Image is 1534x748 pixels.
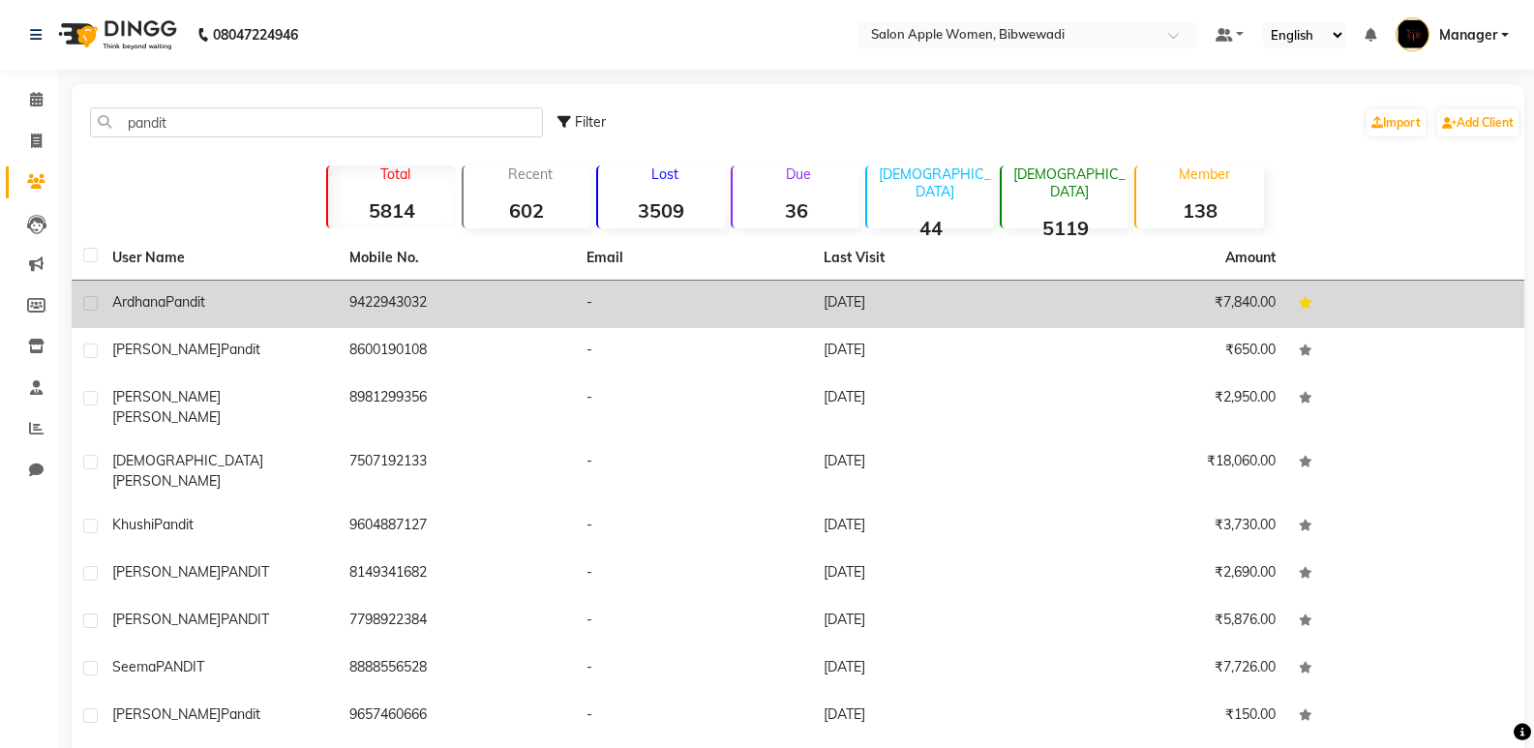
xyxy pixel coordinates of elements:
span: Filter [575,113,606,131]
span: [PERSON_NAME] [112,563,221,581]
p: [DEMOGRAPHIC_DATA] [875,165,994,200]
span: Manager [1439,25,1497,45]
td: [DATE] [812,503,1049,551]
strong: 36 [733,198,859,223]
strong: 5119 [1002,216,1128,240]
td: ₹150.00 [1050,693,1287,740]
td: ₹2,950.00 [1050,375,1287,439]
p: Due [737,165,859,183]
span: Ardhana [112,293,165,311]
span: Pandit [154,516,194,533]
td: - [575,281,812,328]
td: - [575,598,812,645]
td: - [575,439,812,503]
td: [DATE] [812,375,1049,439]
a: Import [1367,109,1426,136]
td: 7507192133 [338,439,575,503]
input: Search by Name/Mobile/Email/Code [90,107,543,137]
td: 9422943032 [338,281,575,328]
td: [DATE] [812,328,1049,375]
span: [PERSON_NAME] [112,341,221,358]
span: Seema [112,658,156,675]
th: Last Visit [812,236,1049,281]
p: Recent [471,165,590,183]
span: PANDIT [221,563,269,581]
td: [DATE] [812,598,1049,645]
th: Mobile No. [338,236,575,281]
td: ₹2,690.00 [1050,551,1287,598]
span: Pandit [165,293,205,311]
p: Lost [606,165,725,183]
span: PANDIT [156,658,204,675]
strong: 602 [464,198,590,223]
td: ₹18,060.00 [1050,439,1287,503]
p: Total [336,165,455,183]
span: [DEMOGRAPHIC_DATA][PERSON_NAME] [112,452,263,490]
span: [PERSON_NAME] [112,705,221,723]
span: pandit [221,705,260,723]
td: ₹3,730.00 [1050,503,1287,551]
td: 8888556528 [338,645,575,693]
td: [DATE] [812,551,1049,598]
td: 9604887127 [338,503,575,551]
td: 8600190108 [338,328,575,375]
td: 8981299356 [338,375,575,439]
td: - [575,503,812,551]
img: Manager [1396,17,1429,51]
strong: 44 [867,216,994,240]
strong: 138 [1136,198,1263,223]
span: Khushi [112,516,154,533]
td: ₹650.00 [1050,328,1287,375]
th: Email [575,236,812,281]
td: [DATE] [812,439,1049,503]
th: Amount [1214,236,1287,280]
span: Pandit [221,341,260,358]
td: [DATE] [812,281,1049,328]
td: 8149341682 [338,551,575,598]
td: - [575,693,812,740]
td: [DATE] [812,645,1049,693]
span: PANDIT [221,611,269,628]
td: - [575,551,812,598]
th: User Name [101,236,338,281]
img: logo [49,8,182,62]
strong: 5814 [328,198,455,223]
strong: 3509 [598,198,725,223]
td: - [575,375,812,439]
span: [PERSON_NAME] [112,388,221,405]
td: ₹7,840.00 [1050,281,1287,328]
a: Add Client [1437,109,1519,136]
span: [PERSON_NAME] [112,408,221,426]
td: - [575,645,812,693]
td: ₹7,726.00 [1050,645,1287,693]
td: ₹5,876.00 [1050,598,1287,645]
span: [PERSON_NAME] [112,611,221,628]
p: [DEMOGRAPHIC_DATA] [1009,165,1128,200]
td: - [575,328,812,375]
td: 9657460666 [338,693,575,740]
p: Member [1144,165,1263,183]
b: 08047224946 [213,8,298,62]
td: 7798922384 [338,598,575,645]
td: [DATE] [812,693,1049,740]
